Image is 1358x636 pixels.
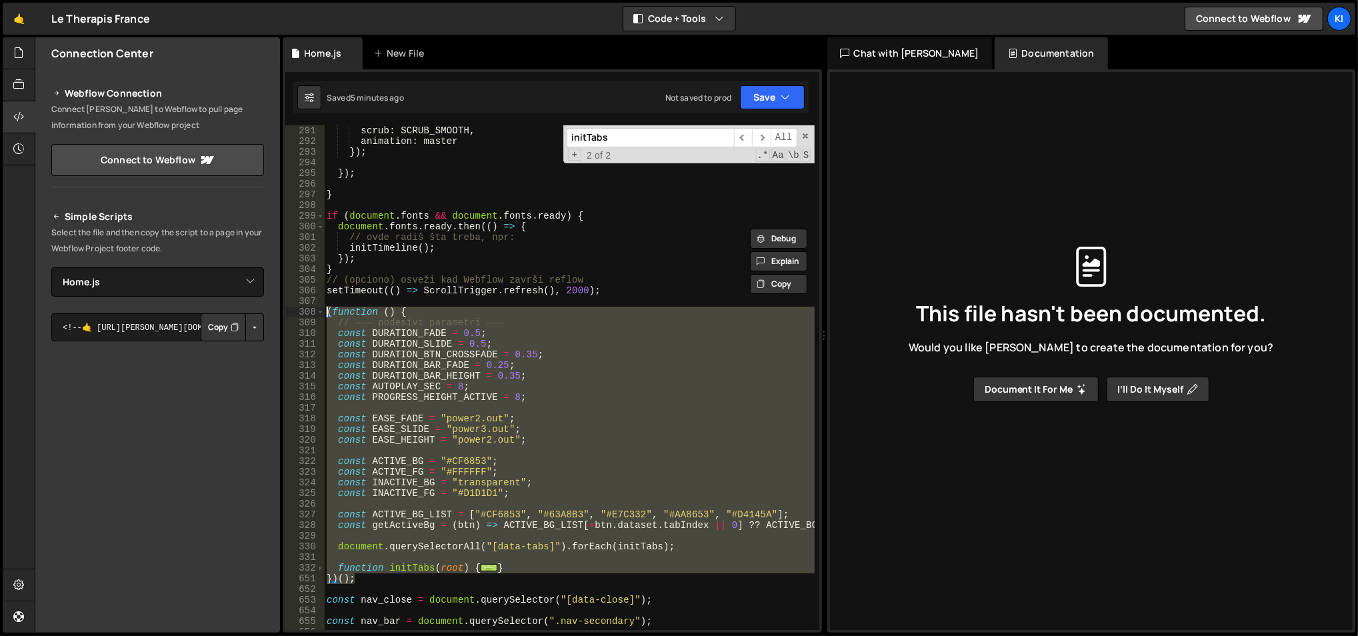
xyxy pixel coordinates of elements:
[285,136,325,147] div: 292
[285,541,325,552] div: 330
[285,509,325,520] div: 327
[285,296,325,307] div: 307
[752,128,771,147] span: ​
[750,274,807,294] button: Copy
[285,275,325,285] div: 305
[285,520,325,531] div: 328
[285,360,325,371] div: 313
[285,168,325,179] div: 295
[916,303,1266,324] span: This file hasn't been documented.
[734,128,753,147] span: ​
[285,147,325,157] div: 293
[750,251,807,271] button: Explain
[285,435,325,445] div: 320
[285,584,325,595] div: 652
[285,381,325,392] div: 315
[51,101,264,133] p: Connect [PERSON_NAME] to Webflow to pull page information from your Webflow project
[285,125,325,136] div: 291
[1327,7,1351,31] a: Ki
[285,211,325,221] div: 299
[787,149,801,162] span: Whole Word Search
[581,150,616,161] span: 2 of 2
[623,7,735,31] button: Code + Tools
[285,499,325,509] div: 326
[285,189,325,200] div: 297
[285,349,325,360] div: 312
[1107,377,1209,402] button: I’ll do it myself
[771,149,785,162] span: CaseSensitive Search
[285,179,325,189] div: 296
[285,232,325,243] div: 301
[285,157,325,168] div: 294
[995,37,1107,69] div: Documentation
[285,445,325,456] div: 321
[285,307,325,317] div: 308
[373,47,429,60] div: New File
[750,229,807,249] button: Debug
[351,92,404,103] div: 5 minutes ago
[285,243,325,253] div: 302
[51,363,265,483] iframe: YouTube video player
[51,46,153,61] h2: Connection Center
[285,392,325,403] div: 316
[285,317,325,328] div: 309
[51,144,264,176] a: Connect to Webflow
[3,3,35,35] a: 🤙
[285,200,325,211] div: 298
[285,573,325,584] div: 651
[802,149,811,162] span: Search In Selection
[285,477,325,488] div: 324
[285,413,325,424] div: 318
[827,37,993,69] div: Chat with [PERSON_NAME]
[51,492,265,612] iframe: YouTube video player
[201,313,264,341] div: Button group with nested dropdown
[665,92,732,103] div: Not saved to prod
[285,531,325,541] div: 329
[285,264,325,275] div: 304
[285,285,325,296] div: 306
[285,605,325,616] div: 654
[285,456,325,467] div: 322
[51,209,264,225] h2: Simple Scripts
[1185,7,1323,31] a: Connect to Webflow
[285,616,325,627] div: 655
[285,424,325,435] div: 319
[285,328,325,339] div: 310
[285,371,325,381] div: 314
[285,467,325,477] div: 323
[285,552,325,563] div: 331
[285,339,325,349] div: 311
[51,313,264,341] textarea: <!--🤙 [URL][PERSON_NAME][DOMAIN_NAME]> <script>document.addEventListener("DOMContentLoaded", func...
[285,403,325,413] div: 317
[568,149,582,161] span: Toggle Replace mode
[51,11,150,27] div: Le Therapis France
[327,92,404,103] div: Saved
[909,340,1273,355] span: Would you like [PERSON_NAME] to create the documentation for you?
[285,488,325,499] div: 325
[481,564,497,571] span: ...
[285,563,325,573] div: 332
[567,128,734,147] input: Search for
[285,595,325,605] div: 653
[304,47,341,60] div: Home.js
[285,253,325,264] div: 303
[771,128,797,147] span: Alt-Enter
[740,85,805,109] button: Save
[756,149,770,162] span: RegExp Search
[973,377,1099,402] button: Document it for me
[285,221,325,232] div: 300
[201,313,246,341] button: Copy
[51,85,264,101] h2: Webflow Connection
[51,225,264,257] p: Select the file and then copy the script to a page in your Webflow Project footer code.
